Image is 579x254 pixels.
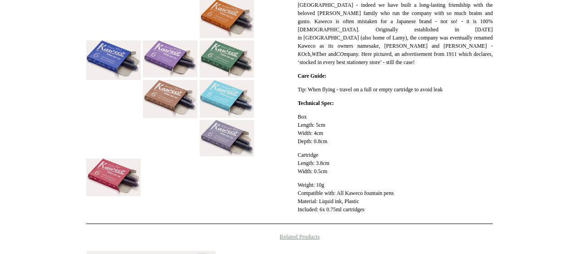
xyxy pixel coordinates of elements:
[298,113,493,145] p: Box Length: 5cm Width: 4cm Depth: 0.8cm
[336,51,344,57] em: CO
[312,51,319,57] em: WE
[86,40,141,80] img: Kaweco 6 Pack Ink Cartridges
[298,181,493,214] p: Weight: 10g Compatible with: All Kaweco fountain pens Material: Liquid ink, Plastic Included: 6x ...
[298,85,493,94] p: Tip: When flying - travel on a full or empty cartridge to avoid leak
[63,233,516,240] h4: Related Products
[143,40,197,77] img: Kaweco 6 Pack Ink Cartridges
[298,100,334,106] strong: Technical Spec:
[200,120,254,156] img: Kaweco 6 Pack Ink Cartridges
[298,51,305,57] em: KO
[298,73,326,79] strong: Care Guide:
[86,159,141,196] img: Kaweco 6 Pack Ink Cartridges
[200,80,254,118] img: Kaweco 6 Pack Ink Cartridges
[143,80,197,118] img: Kaweco 6 Pack Ink Cartridges
[200,40,254,78] img: Kaweco 6 Pack Ink Cartridges
[298,151,493,175] p: Cartridge Length: 3.8cm Width: 0.5cm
